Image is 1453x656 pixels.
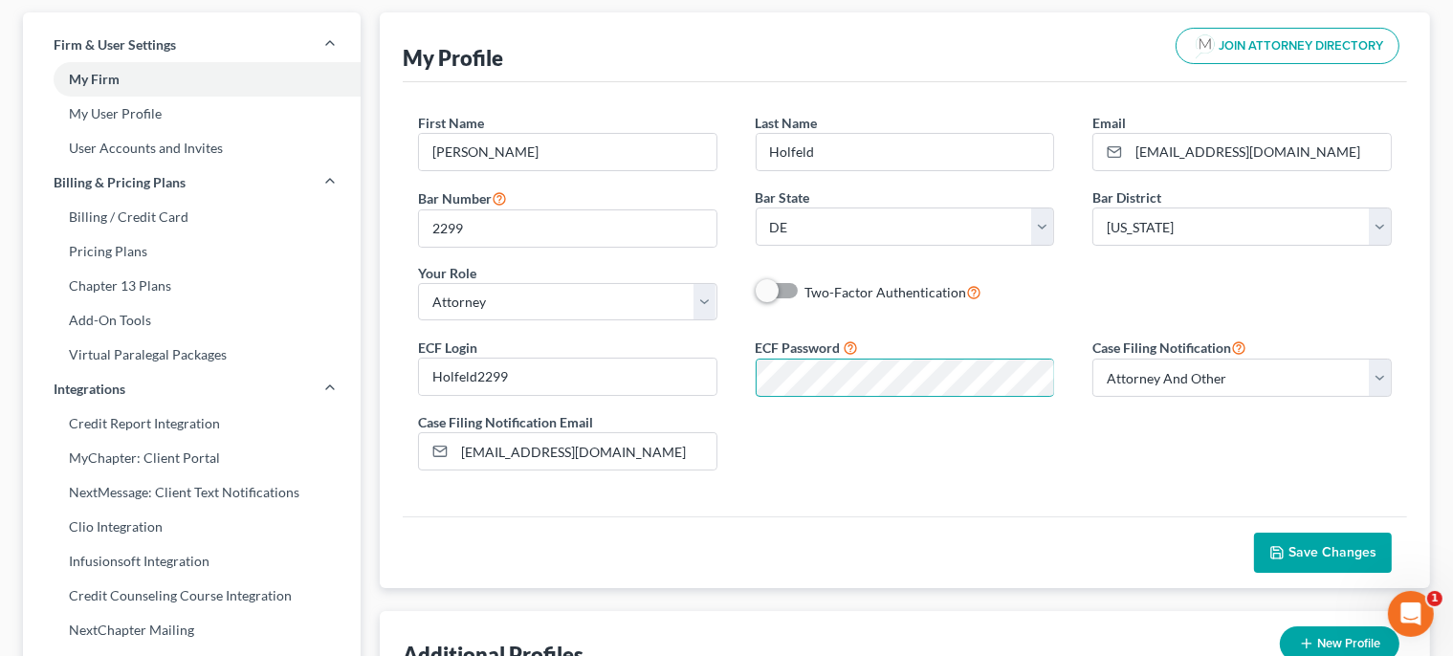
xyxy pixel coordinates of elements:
span: 1 [1427,591,1442,606]
a: Credit Report Integration [23,406,361,441]
span: Email [1092,115,1126,131]
a: My User Profile [23,97,361,131]
label: ECF Login [418,338,477,358]
input: Enter last name... [757,134,1054,170]
a: Credit Counseling Course Integration [23,579,361,613]
span: First Name [418,115,484,131]
span: Integrations [54,380,125,399]
button: Save Changes [1254,533,1392,573]
a: NextChapter Mailing [23,613,361,647]
a: Firm & User Settings [23,28,361,62]
input: Enter first name... [419,134,716,170]
span: Last Name [756,115,818,131]
span: Two-Factor Authentication [805,284,967,300]
a: My Firm [23,62,361,97]
label: ECF Password [756,338,841,358]
div: My Profile [403,44,503,72]
input: # [419,210,716,247]
a: Integrations [23,372,361,406]
a: NextMessage: Client Text Notifications [23,475,361,510]
a: Add-On Tools [23,303,361,338]
label: Bar District [1092,187,1161,208]
a: User Accounts and Invites [23,131,361,165]
label: Bar Number [418,186,507,209]
a: Clio Integration [23,510,361,544]
a: Billing / Credit Card [23,200,361,234]
label: Case Filing Notification Email [418,412,593,432]
a: Infusionsoft Integration [23,544,361,579]
span: JOIN ATTORNEY DIRECTORY [1219,40,1383,53]
input: Enter ecf login... [419,359,716,395]
a: MyChapter: Client Portal [23,441,361,475]
span: Your Role [418,265,476,281]
span: Firm & User Settings [54,35,176,55]
a: Pricing Plans [23,234,361,269]
iframe: Intercom live chat [1388,591,1434,637]
img: modern-attorney-logo-488310dd42d0e56951fffe13e3ed90e038bc441dd813d23dff0c9337a977f38e.png [1192,33,1219,59]
a: Billing & Pricing Plans [23,165,361,200]
span: Billing & Pricing Plans [54,173,186,192]
label: Bar State [756,187,810,208]
span: Save Changes [1288,544,1376,560]
input: Enter notification email.. [454,433,716,470]
button: JOIN ATTORNEY DIRECTORY [1176,28,1399,64]
label: Case Filing Notification [1092,336,1246,359]
a: Virtual Paralegal Packages [23,338,361,372]
a: Chapter 13 Plans [23,269,361,303]
input: Enter email... [1129,134,1391,170]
